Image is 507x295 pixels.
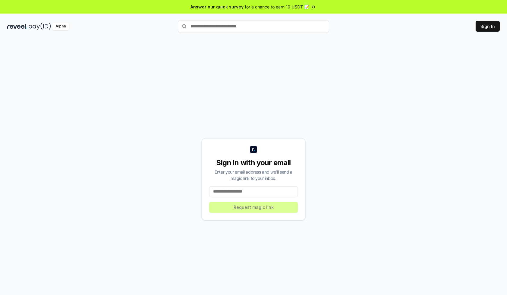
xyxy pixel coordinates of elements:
[209,158,298,168] div: Sign in with your email
[190,4,244,10] span: Answer our quick survey
[7,23,27,30] img: reveel_dark
[250,146,257,153] img: logo_small
[209,169,298,181] div: Enter your email address and we’ll send a magic link to your inbox.
[476,21,500,32] button: Sign In
[52,23,69,30] div: Alpha
[245,4,309,10] span: for a chance to earn 10 USDT 📝
[29,23,51,30] img: pay_id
